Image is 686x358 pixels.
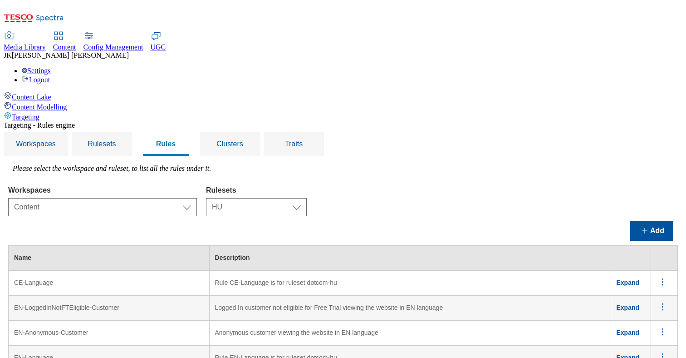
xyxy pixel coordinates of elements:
[22,67,51,75] a: Settings
[209,296,611,321] td: Logged In customer not eligible for Free Trial viewing the website in EN language
[16,140,56,148] span: Workspaces
[4,101,682,111] a: Content Modelling
[12,113,39,121] span: Targeting
[4,51,12,59] span: JK
[617,304,640,311] span: Expand
[151,43,166,51] span: UGC
[12,103,67,111] span: Content Modelling
[4,32,46,51] a: Media Library
[12,51,129,59] span: [PERSON_NAME] [PERSON_NAME]
[4,111,682,121] a: Targeting
[209,271,611,296] td: Rule CE-Language is for ruleset dotcom-hu
[4,43,46,51] span: Media Library
[617,279,640,286] span: Expand
[617,329,640,336] span: Expand
[209,321,611,346] td: Anonymous customer viewing the website in EN language
[630,221,673,241] button: Add
[9,271,210,296] td: CE-Language
[9,296,210,321] td: EN-LoggedInNotFTEligible-Customer
[285,140,303,148] span: Traits
[657,301,668,313] svg: menus
[209,246,611,271] th: Description
[216,140,243,148] span: Clusters
[156,140,176,148] span: Rules
[657,326,668,338] svg: menus
[22,76,50,84] a: Logout
[88,140,116,148] span: Rulesets
[9,321,210,346] td: EN-Anonymous-Customer
[9,246,210,271] th: Name
[206,186,307,194] label: Rulesets
[12,93,51,101] span: Content Lake
[53,43,76,51] span: Content
[83,32,143,51] a: Config Management
[151,32,166,51] a: UGC
[657,276,668,288] svg: menus
[53,32,76,51] a: Content
[83,43,143,51] span: Config Management
[4,91,682,101] a: Content Lake
[4,121,682,129] div: Targeting - Rules engine
[13,164,211,172] label: Please select the workspace and ruleset, to list all the rules under it.
[8,186,197,194] label: Workspaces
